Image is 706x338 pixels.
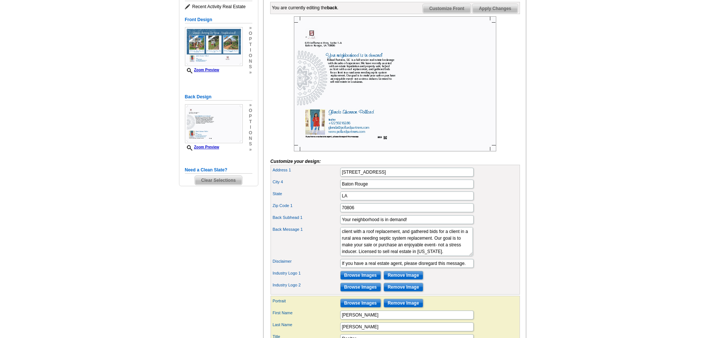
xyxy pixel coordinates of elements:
label: Zip Code 1 [273,203,339,209]
span: Clear Selections [195,176,242,185]
label: Disclaimer [273,258,339,265]
span: s [249,141,252,147]
span: t [249,42,252,47]
span: o [249,53,252,59]
span: t [249,119,252,125]
h5: Need a Clean Slate? [185,167,252,174]
span: » [249,25,252,31]
input: Browse Images [340,299,381,308]
label: State [273,191,339,197]
span: Customize Front [423,4,471,13]
span: o [249,130,252,136]
input: Remove Image [384,299,423,308]
i: Customize your design: [271,159,321,164]
img: Z18877940_00001_2.jpg [294,16,496,151]
input: Remove Image [384,283,423,292]
span: n [249,59,252,64]
h5: Front Design [185,16,252,23]
span: Apply Changes [473,4,517,13]
span: » [249,102,252,108]
label: City 4 [273,179,339,185]
label: Portrait [273,298,339,304]
img: Z18877940_00001_2.jpg [185,104,243,144]
label: Last Name [273,322,339,328]
label: Industry Logo 1 [273,270,339,276]
span: p [249,114,252,119]
label: Back Message 1 [273,226,339,233]
span: p [249,36,252,42]
b: back [327,5,337,10]
label: First Name [273,310,339,316]
span: i [249,47,252,53]
span: o [249,108,252,114]
a: Zoom Preview [185,145,219,149]
input: Browse Images [340,271,381,280]
span: » [249,70,252,75]
a: Zoom Preview [185,68,219,72]
label: Back Subhead 1 [273,214,339,221]
span: o [249,31,252,36]
span: Recent Activity Real Estate [185,3,252,10]
span: » [249,147,252,152]
textarea: Lorem ipsum [340,227,473,256]
div: You are currently editing the . [272,4,339,11]
span: n [249,136,252,141]
h5: Back Design [185,93,252,101]
span: s [249,64,252,70]
input: Remove Image [384,271,423,280]
span: i [249,125,252,130]
iframe: LiveChat chat widget [558,165,706,338]
img: Z18877940_00001_1.jpg [185,27,243,66]
input: Browse Images [340,283,381,292]
label: Industry Logo 2 [273,282,339,288]
label: Address 1 [273,167,339,173]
